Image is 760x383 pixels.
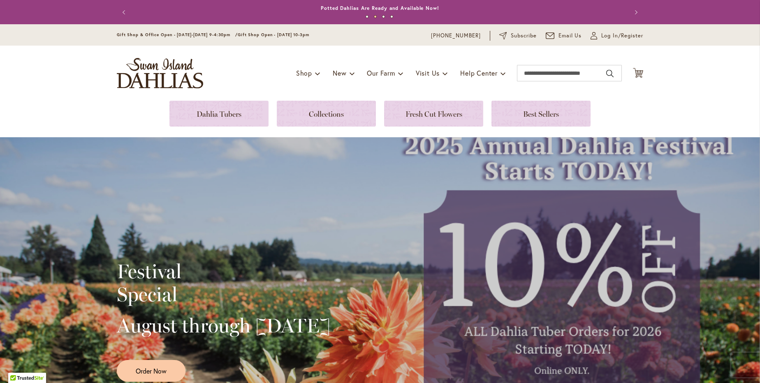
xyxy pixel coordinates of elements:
[499,32,537,40] a: Subscribe
[601,32,643,40] span: Log In/Register
[511,32,537,40] span: Subscribe
[460,69,498,77] span: Help Center
[374,15,377,18] button: 2 of 4
[558,32,582,40] span: Email Us
[117,32,238,37] span: Gift Shop & Office Open - [DATE]-[DATE] 9-4:30pm /
[367,69,395,77] span: Our Farm
[591,32,643,40] a: Log In/Register
[321,5,439,11] a: Potted Dahlias Are Ready and Available Now!
[431,32,481,40] a: [PHONE_NUMBER]
[117,58,203,88] a: store logo
[238,32,309,37] span: Gift Shop Open - [DATE] 10-3pm
[627,4,643,21] button: Next
[382,15,385,18] button: 3 of 4
[117,314,330,337] h2: August through [DATE]
[546,32,582,40] a: Email Us
[333,69,346,77] span: New
[117,4,133,21] button: Previous
[416,69,440,77] span: Visit Us
[366,15,368,18] button: 1 of 4
[390,15,393,18] button: 4 of 4
[296,69,312,77] span: Shop
[117,260,330,306] h2: Festival Special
